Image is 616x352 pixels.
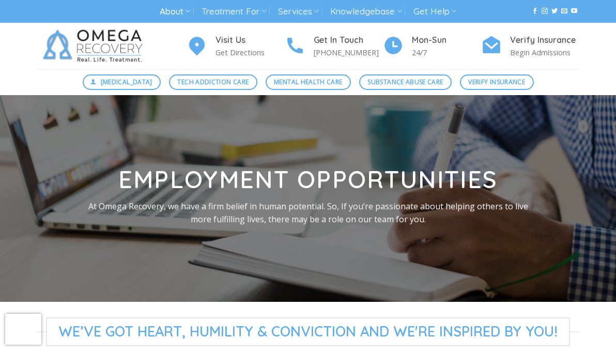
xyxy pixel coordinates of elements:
p: Begin Admissions [510,47,579,58]
h4: Get In Touch [314,34,383,47]
p: [PHONE_NUMBER] [314,47,383,58]
a: About [160,2,190,21]
a: Follow on YouTube [571,8,577,15]
span: Substance Abuse Care [367,77,443,87]
a: Follow on Facebook [532,8,538,15]
h4: Verify Insurance [510,34,579,47]
p: 24/7 [412,47,481,58]
a: Treatment For [202,2,266,21]
a: Knowledgebase [330,2,402,21]
span: Mental Health Care [274,77,342,87]
span: Tech Addiction Care [177,77,249,87]
span: [MEDICAL_DATA] [101,77,152,87]
a: Send us an email [561,8,567,15]
span: We’ve Got Heart, Humility & Conviction and We're Inspired by You! [46,317,570,346]
a: Verify Insurance Begin Admissions [481,34,579,59]
a: Get In Touch [PHONE_NUMBER] [285,34,383,59]
p: At Omega Recovery, we have a firm belief in human potential. So, If you’re passionate about helpi... [85,200,531,226]
h4: Mon-Sun [412,34,481,47]
a: Follow on Twitter [551,8,558,15]
a: Verify Insurance [460,74,534,90]
a: Get Help [413,2,456,21]
strong: Employment opportunities [118,164,498,194]
a: [MEDICAL_DATA] [83,74,161,90]
a: Visit Us Get Directions [187,34,285,59]
img: Omega Recovery [37,23,153,69]
h4: Visit Us [215,34,285,47]
span: Verify Insurance [468,77,525,87]
a: Mental Health Care [266,74,351,90]
a: Services [278,2,319,21]
a: Follow on Instagram [542,8,548,15]
p: Get Directions [215,47,285,58]
iframe: reCAPTCHA [5,314,41,345]
a: Tech Addiction Care [169,74,257,90]
a: Substance Abuse Care [359,74,452,90]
